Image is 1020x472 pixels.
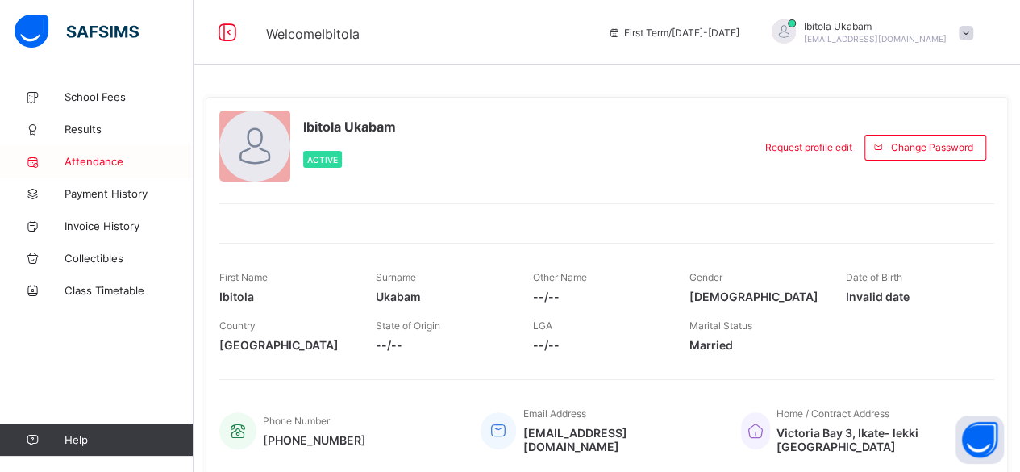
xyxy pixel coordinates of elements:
[376,290,508,303] span: Ukabam
[532,271,586,283] span: Other Name
[65,123,194,136] span: Results
[219,290,352,303] span: Ibitola
[689,320,752,332] span: Marital Status
[765,141,852,153] span: Request profile edit
[376,338,508,352] span: --/--
[776,426,978,453] span: Victoria Bay 3, Ikate- lekki [GEOGRAPHIC_DATA]
[219,271,268,283] span: First Name
[689,290,822,303] span: [DEMOGRAPHIC_DATA]
[608,27,739,39] span: session/term information
[15,15,139,48] img: safsims
[65,284,194,297] span: Class Timetable
[846,290,978,303] span: Invalid date
[263,433,366,447] span: [PHONE_NUMBER]
[219,338,352,352] span: [GEOGRAPHIC_DATA]
[65,433,193,446] span: Help
[804,20,947,32] span: Ibitola Ukabam
[891,141,973,153] span: Change Password
[689,271,722,283] span: Gender
[65,219,194,232] span: Invoice History
[376,320,440,332] span: State of Origin
[776,407,889,420] span: Home / Contract Address
[263,415,330,427] span: Phone Number
[955,416,1004,464] button: Open asap
[689,338,822,352] span: Married
[532,320,552,332] span: LGA
[307,155,338,165] span: Active
[376,271,416,283] span: Surname
[65,187,194,200] span: Payment History
[303,119,396,135] span: Ibitola Ukabam
[219,320,256,332] span: Country
[522,407,585,420] span: Email Address
[522,426,717,453] span: [EMAIL_ADDRESS][DOMAIN_NAME]
[532,338,664,352] span: --/--
[846,271,902,283] span: Date of Birth
[756,19,981,46] div: IbitolaUkabam
[65,90,194,103] span: School Fees
[804,34,947,44] span: [EMAIL_ADDRESS][DOMAIN_NAME]
[266,26,360,42] span: Welcome Ibitola
[532,290,664,303] span: --/--
[65,155,194,168] span: Attendance
[65,252,194,265] span: Collectibles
